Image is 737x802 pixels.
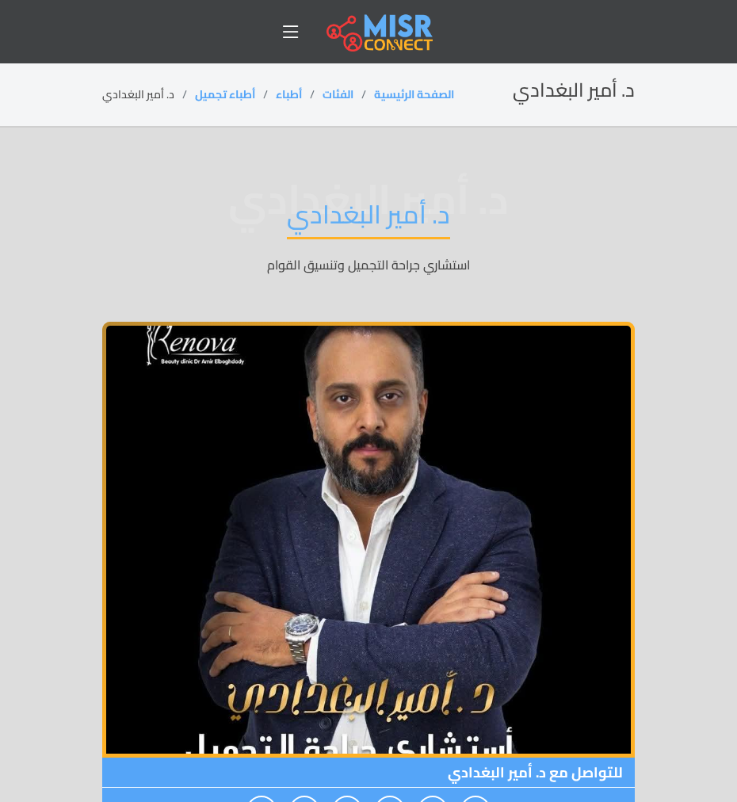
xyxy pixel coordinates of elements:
[102,255,635,274] p: استشاري جراحة التجميل وتنسيق القوام
[102,758,635,788] span: للتواصل مع د. أمير البغدادي
[374,84,454,105] a: الصفحة الرئيسية
[102,322,635,758] img: د. أمير البغدادي
[195,84,255,105] a: أطباء تجميل
[326,12,433,52] img: main.misr_connect
[323,84,353,105] a: الفئات
[276,84,302,105] a: أطباء
[513,79,635,102] h2: د. أمير البغدادي
[102,86,195,103] li: د. أمير البغدادي
[287,199,450,239] h1: د. أمير البغدادي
